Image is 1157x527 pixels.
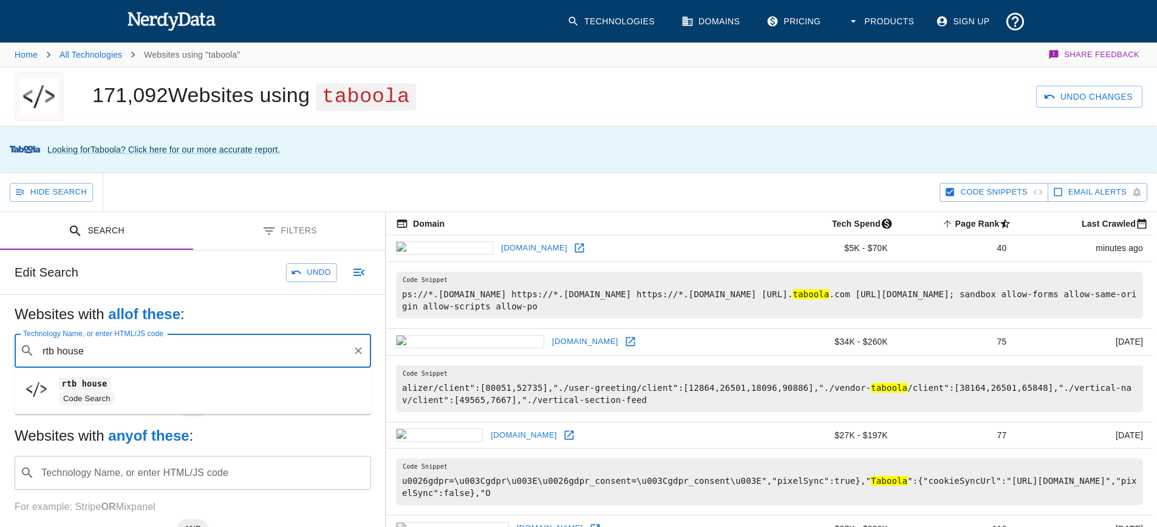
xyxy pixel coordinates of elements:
[1066,216,1153,231] span: Most recent date this website was successfully crawled
[396,365,1143,412] pre: alizer/client":[80051,52735],"./user-greeting/client":[12864,26501,18096,90886],"./vendor- /clien...
[15,263,78,282] h6: Edit Search
[101,501,115,512] b: OR
[1016,422,1153,449] td: [DATE]
[1048,183,1147,202] button: Sign up to track newly added websites and receive email alerts.
[286,263,337,282] button: Undo
[621,332,640,351] a: Open businessinsider.com in new window
[58,393,115,404] span: Code Search
[127,9,216,33] img: NerdyData.com
[10,183,93,202] button: Hide Search
[108,427,189,444] b: any of these
[1016,328,1153,355] td: [DATE]
[898,422,1017,449] td: 77
[560,426,578,444] a: Open msn.com in new window
[1036,86,1142,108] button: Undo Changes
[92,83,416,106] h1: 171,092 Websites using
[47,139,280,160] div: Looking for Taboola ? Click here for our more accurate report.
[940,183,1048,202] button: Hide Code Snippets
[771,422,898,449] td: $27K - $197K
[396,458,1143,505] pre: u0026gdpr=\u003Cgdpr\u003E\u0026gdpr_consent=\u003Cgdpr_consent\u003E","pixelSync":true}," ":{"co...
[58,377,111,390] code: rtb house
[816,216,898,231] span: The estimated minimum and maximum annual tech spend each webpage has, based on the free, freemium...
[23,328,163,339] label: Technology Name, or enter HTML/JS code
[396,335,544,348] img: businessinsider.com icon
[759,6,830,37] a: Pricing
[1016,235,1153,262] td: minutes ago
[396,241,493,255] img: yahoo.com icon
[498,239,570,258] a: [DOMAIN_NAME]
[960,185,1027,199] span: Hide Code Snippets
[940,216,1017,231] span: A page popularity ranking based on a domain's backlinks. Smaller numbers signal more popular doma...
[60,50,122,60] a: All Technologies
[871,383,907,393] hl: taboola
[316,83,416,111] span: taboola
[20,72,58,121] img: "taboola" logo
[144,49,240,61] p: Websites using "taboola"
[1046,43,1142,67] button: Share Feedback
[396,272,1143,319] pre: ps://*.[DOMAIN_NAME] https://*.[DOMAIN_NAME] https://*.[DOMAIN_NAME] [URL]. .com [URL][DOMAIN_NAM...
[570,239,589,257] a: Open yahoo.com in new window
[793,289,829,299] hl: taboola
[108,306,180,322] b: all of these
[560,6,664,37] a: Technologies
[871,476,907,486] hl: Taboola
[771,235,898,262] td: $5K - $70K
[898,328,1017,355] td: 75
[488,426,560,445] a: [DOMAIN_NAME]
[771,328,898,355] td: $34K - $260K
[15,50,38,60] a: Home
[396,429,483,442] img: msn.com icon
[15,426,371,446] h5: Websites with :
[15,43,240,67] nav: breadcrumb
[929,6,999,37] a: Sign Up
[396,216,445,231] span: The registered domain name (i.e. "nerdydata.com").
[674,6,749,37] a: Domains
[1000,6,1031,37] button: Support and Documentation
[15,500,371,514] p: For example: Stripe Mixpanel
[840,6,924,37] button: Products
[549,332,621,351] a: [DOMAIN_NAME]
[1068,185,1127,199] span: Sign up to track newly added websites and receive email alerts.
[15,305,371,324] h5: Websites with :
[898,235,1017,262] td: 40
[193,212,386,250] button: Filters
[350,342,367,359] button: Clear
